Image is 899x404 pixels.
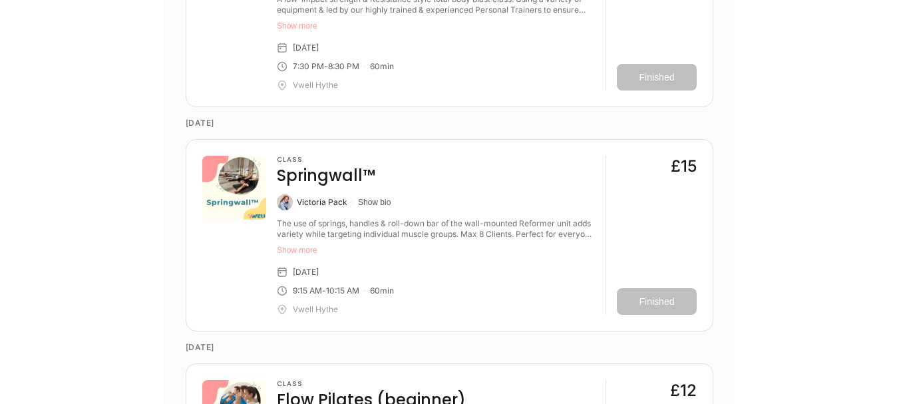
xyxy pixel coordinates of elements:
[293,304,338,315] div: Vwell Hythe
[202,156,266,220] img: 35661_Classdescriptionlogos7-1707580021025.png
[277,218,595,240] div: The use of springs, handles & roll-down bar of the wall-mounted Reformer unit adds variety while ...
[617,64,697,91] button: Finished
[293,61,324,72] div: 7:30 PM
[671,156,697,177] div: £15
[186,331,713,363] time: [DATE]
[370,61,394,72] div: 60 min
[186,107,713,139] time: [DATE]
[617,288,697,315] button: Finished
[277,194,293,210] img: Victoria Pack
[322,286,326,296] div: -
[293,267,319,278] div: [DATE]
[293,286,322,296] div: 9:15 AM
[293,43,319,53] div: [DATE]
[670,380,697,401] div: £12
[328,61,359,72] div: 8:30 PM
[297,197,347,208] div: Victoria Pack
[293,80,338,91] div: Vwell Hythe
[277,165,375,186] h4: Springwall™
[324,61,328,72] div: -
[277,245,595,256] button: Show more
[358,197,391,208] button: Show bio
[277,380,466,388] h3: Class
[277,156,375,164] h3: Class
[370,286,394,296] div: 60 min
[277,21,595,31] button: Show more
[326,286,359,296] div: 10:15 AM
